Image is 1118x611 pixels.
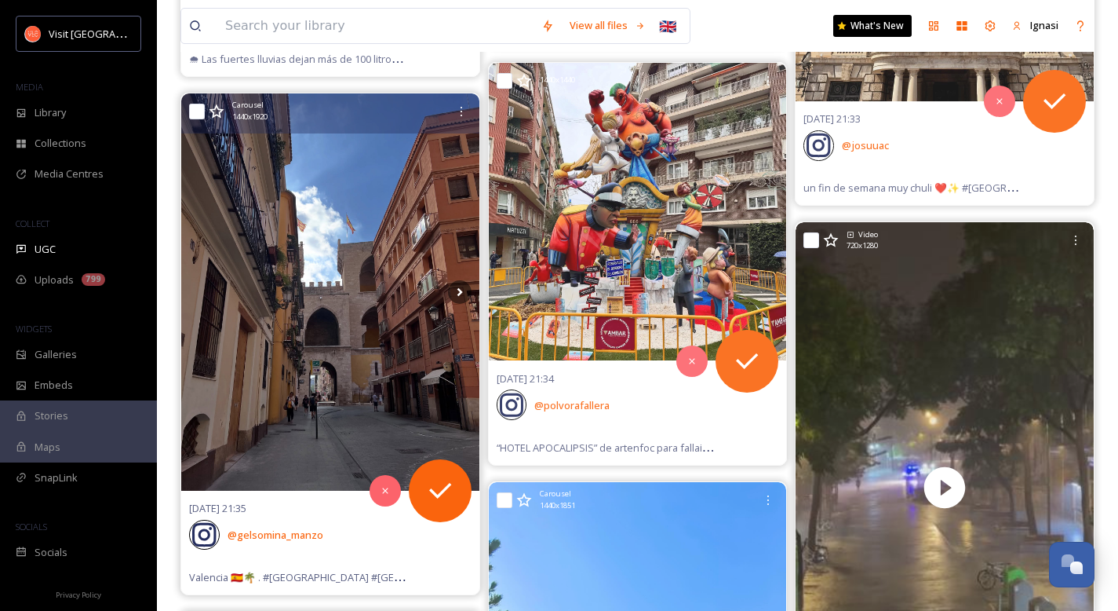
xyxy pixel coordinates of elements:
[540,75,575,86] span: 1440 x 1440
[833,15,912,37] a: What's New
[35,440,60,455] span: Maps
[842,138,889,152] span: @ josuuac
[232,112,268,123] span: 1440 x 1920
[540,488,571,499] span: Carousel
[217,9,534,43] input: Search your library
[534,398,610,412] span: @ polvorafallera
[49,26,170,41] span: Visit [GEOGRAPHIC_DATA]
[35,136,86,151] span: Collections
[56,590,101,600] span: Privacy Policy
[35,273,74,287] span: Uploads
[16,81,43,93] span: MEDIA
[232,100,264,111] span: Carousel
[1004,10,1066,41] a: Ignasi
[16,521,47,532] span: SOCIALS
[189,569,650,584] span: Valencia 🇪🇸🌴 . #[GEOGRAPHIC_DATA] #[GEOGRAPHIC_DATA] #[GEOGRAPHIC_DATA] #visitvalencia
[35,470,78,485] span: SnapLink
[858,229,878,240] span: Video
[654,12,682,40] div: 🇬🇧
[16,218,49,229] span: COLLECT
[1030,18,1058,32] span: Ignasi
[803,112,861,126] span: [DATE] 21:33
[847,240,878,251] span: 720 x 1280
[35,105,66,120] span: Library
[489,63,787,361] img: “HOTEL APOCALIPSIS” de artenfoc para fallaisabellacatolica 9º premio sección 2ªA y 3º ing y graci...
[228,528,323,542] span: @ gelsomina_manzo
[1049,542,1094,587] button: Open Chat
[25,26,41,42] img: download.png
[56,584,101,603] a: Privacy Policy
[35,242,56,257] span: UGC
[35,378,73,393] span: Embeds
[189,501,246,515] span: [DATE] 21:35
[540,500,575,511] span: 1440 x 1851
[16,323,52,335] span: WIDGETS
[562,10,654,41] a: View all files
[35,408,68,423] span: Stories
[181,93,479,491] img: Valencia 🇪🇸🌴 . #valencia #spain #valenciaespaña #visitvalencia
[497,371,554,386] span: [DATE] 21:34
[35,545,67,560] span: Socials
[35,166,104,181] span: Media Centres
[35,347,77,362] span: Galleries
[82,273,105,286] div: 799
